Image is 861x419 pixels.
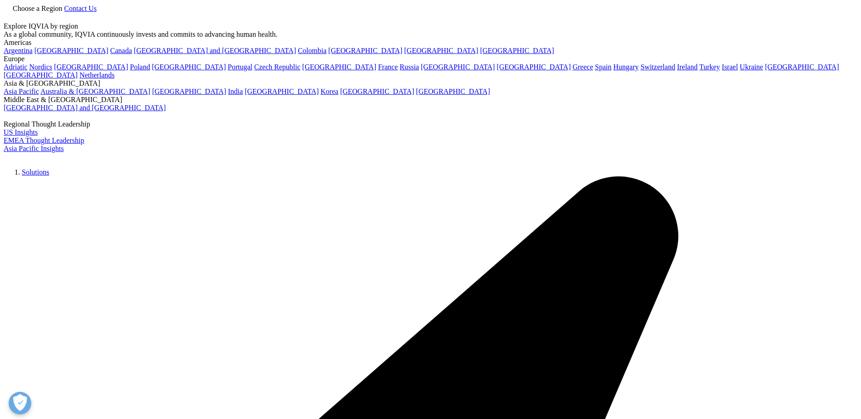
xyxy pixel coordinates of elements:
a: Nordics [29,63,52,71]
a: [GEOGRAPHIC_DATA] [152,63,226,71]
div: Middle East & [GEOGRAPHIC_DATA] [4,96,857,104]
a: Australia & [GEOGRAPHIC_DATA] [40,88,150,95]
a: Colombia [298,47,326,54]
div: Asia & [GEOGRAPHIC_DATA] [4,79,857,88]
a: [GEOGRAPHIC_DATA] [302,63,376,71]
a: Ireland [677,63,698,71]
a: Argentina [4,47,33,54]
a: Korea [320,88,338,95]
a: [GEOGRAPHIC_DATA] [765,63,839,71]
div: Regional Thought Leadership [4,120,857,128]
a: [GEOGRAPHIC_DATA] [4,71,78,79]
a: [GEOGRAPHIC_DATA] [328,47,402,54]
a: [GEOGRAPHIC_DATA] [480,47,554,54]
a: EMEA Thought Leadership [4,136,84,144]
a: Israel [722,63,738,71]
a: Russia [400,63,419,71]
a: [GEOGRAPHIC_DATA] [421,63,495,71]
div: As a global community, IQVIA continuously invests and commits to advancing human health. [4,30,857,39]
a: [GEOGRAPHIC_DATA] [416,88,490,95]
div: Americas [4,39,857,47]
a: Netherlands [79,71,114,79]
a: Solutions [22,168,49,176]
a: Asia Pacific [4,88,39,95]
a: Turkey [699,63,720,71]
a: Czech Republic [254,63,300,71]
a: France [378,63,398,71]
button: Ouvrir le centre de préférences [9,392,31,414]
a: [GEOGRAPHIC_DATA] [34,47,108,54]
a: [GEOGRAPHIC_DATA] [404,47,478,54]
a: [GEOGRAPHIC_DATA] [340,88,414,95]
a: Asia Pacific Insights [4,145,64,152]
a: US Insights [4,128,38,136]
a: [GEOGRAPHIC_DATA] [497,63,571,71]
a: India [228,88,243,95]
div: Europe [4,55,857,63]
div: Explore IQVIA by region [4,22,857,30]
a: [GEOGRAPHIC_DATA] [152,88,226,95]
a: [GEOGRAPHIC_DATA] [245,88,319,95]
a: Canada [110,47,132,54]
a: [GEOGRAPHIC_DATA] and [GEOGRAPHIC_DATA] [4,104,166,112]
a: Contact Us [64,5,97,12]
span: Choose a Region [13,5,62,12]
a: Portugal [228,63,252,71]
a: Spain [595,63,611,71]
a: Hungary [613,63,639,71]
a: Greece [572,63,593,71]
a: Switzerland [640,63,675,71]
a: [GEOGRAPHIC_DATA] and [GEOGRAPHIC_DATA] [134,47,296,54]
a: Adriatic [4,63,27,71]
a: Poland [130,63,150,71]
a: [GEOGRAPHIC_DATA] [54,63,128,71]
a: Ukraine [740,63,763,71]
